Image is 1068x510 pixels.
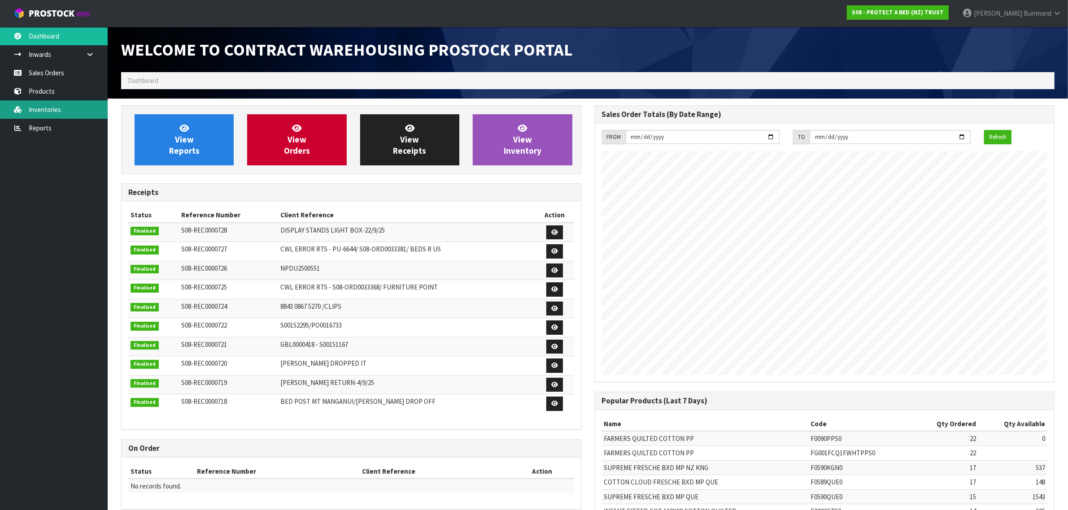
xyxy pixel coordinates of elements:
[912,489,979,504] td: 15
[278,208,536,222] th: Client Reference
[978,431,1047,446] td: 0
[131,322,159,331] span: Finalised
[808,417,912,431] th: Code
[128,464,195,479] th: Status
[536,208,574,222] th: Action
[808,489,912,504] td: F0590QUE0
[978,489,1047,504] td: 1543
[131,341,159,350] span: Finalised
[121,39,572,60] span: Welcome to Contract Warehousing ProStock Portal
[280,397,436,406] span: BED POST MT MANGANUI/[PERSON_NAME] DROP OFF
[195,464,360,479] th: Reference Number
[128,188,574,197] h3: Receipts
[808,431,912,446] td: F0090PPS0
[602,110,1048,119] h3: Sales Order Totals (By Date Range)
[808,446,912,460] td: FG001FCQ1FWHTPPS0
[473,114,572,165] a: ViewInventory
[912,460,979,475] td: 17
[76,10,90,18] small: WMS
[247,114,346,165] a: ViewOrders
[131,379,159,388] span: Finalised
[974,9,1022,17] span: [PERSON_NAME]
[978,460,1047,475] td: 537
[131,227,159,236] span: Finalised
[128,208,179,222] th: Status
[912,446,979,460] td: 22
[808,475,912,489] td: F0589QUE0
[808,460,912,475] td: F0590KGN0
[602,431,809,446] td: FARMERS QUILTED COTTON PP
[13,8,25,19] img: cube-alt.png
[280,321,342,329] span: S00152295/PO0016733
[280,264,320,272] span: NPDU2500551
[181,245,227,253] span: S08-REC0000727
[978,417,1047,431] th: Qty Available
[128,76,158,85] span: Dashboard
[602,475,809,489] td: COTTON CLOUD FRESCHE BXD MP QUE
[1024,9,1051,17] span: Burnnand
[29,8,74,19] span: ProStock
[284,123,310,156] span: View Orders
[912,431,979,446] td: 22
[181,302,227,311] span: S08-REC0000724
[181,340,227,349] span: S08-REC0000721
[181,359,227,367] span: S08-REC0000720
[602,446,809,460] td: FARMERS QUILTED COTTON PP
[793,130,810,144] div: TO
[181,378,227,387] span: S08-REC0000719
[280,226,385,234] span: DISPLAY STANDS LIGHT BOX-22/9/25
[131,398,159,407] span: Finalised
[131,360,159,369] span: Finalised
[181,226,227,234] span: S08-REC0000728
[280,283,438,291] span: CWL ERROR RTS - S08-ORD0033368/ FURNITURE POINT
[280,340,348,349] span: GBL0000418 - S00151167
[602,489,809,504] td: SUPREME FRESCHE BXD MP QUE
[978,475,1047,489] td: 148
[852,9,944,16] strong: S08 - PROTECT A BED (NZ) TRUST
[135,114,234,165] a: ViewReports
[504,123,541,156] span: View Inventory
[131,246,159,255] span: Finalised
[360,114,459,165] a: ViewReceipts
[181,321,227,329] span: S08-REC0000722
[510,464,574,479] th: Action
[128,479,574,493] td: No records found.
[181,283,227,291] span: S08-REC0000725
[280,245,441,253] span: CWL ERROR RTS - PU-6644/ S08-ORD0033381/ BEDS R US
[280,302,341,311] span: 8843 0867 5270 /CLIPS
[602,397,1048,405] h3: Popular Products (Last 7 Days)
[393,123,426,156] span: View Receipts
[984,130,1011,144] button: Refresh
[602,460,809,475] td: SUPREME FRESCHE BXD MP NZ KNG
[169,123,200,156] span: View Reports
[360,464,510,479] th: Client Reference
[128,444,574,453] h3: On Order
[912,417,979,431] th: Qty Ordered
[912,475,979,489] td: 17
[131,284,159,293] span: Finalised
[181,264,227,272] span: S08-REC0000726
[280,378,374,387] span: [PERSON_NAME] RETURN-4/9/25
[131,303,159,312] span: Finalised
[602,130,626,144] div: FROM
[602,417,809,431] th: Name
[181,397,227,406] span: S08-REC0000718
[179,208,278,222] th: Reference Number
[280,359,366,367] span: [PERSON_NAME] DROPPED IT
[131,265,159,274] span: Finalised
